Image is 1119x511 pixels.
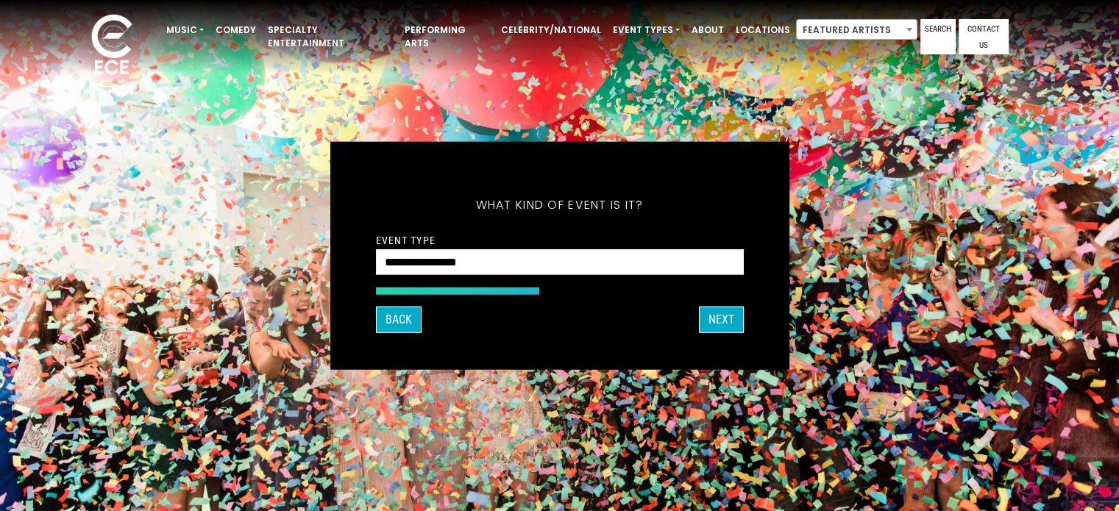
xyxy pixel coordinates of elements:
a: Music [160,18,210,43]
a: Celebrity/National [495,18,607,43]
a: Search [920,19,956,54]
h5: What kind of event is it? [376,178,744,231]
button: Next [699,307,744,333]
img: ece_new_logo_whitev2-1.png [75,10,149,82]
span: Featured Artists [797,20,917,40]
a: Comedy [210,18,262,43]
a: Specialty Entertainment [262,18,399,56]
label: Event Type [376,233,436,246]
a: Contact Us [959,19,1009,54]
a: Performing Arts [399,18,495,56]
span: Featured Artists [796,19,917,40]
button: Back [376,307,422,333]
a: Event Types [607,18,686,43]
a: Locations [730,18,796,43]
a: About [686,18,730,43]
